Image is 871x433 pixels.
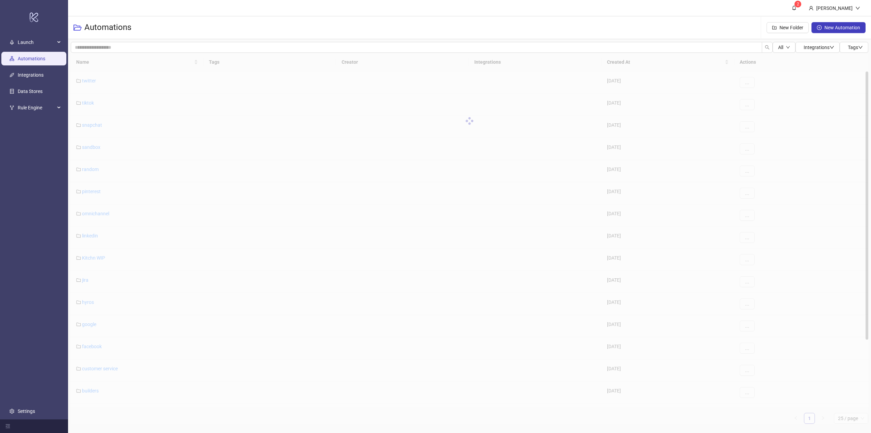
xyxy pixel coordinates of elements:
div: [PERSON_NAME] [814,4,855,12]
button: Integrationsdown [795,42,840,53]
span: down [829,45,834,50]
span: Launch [18,35,55,49]
a: Automations [18,56,45,61]
button: New Automation [811,22,866,33]
span: Rule Engine [18,101,55,114]
span: folder-add [772,25,777,30]
span: Tags [848,45,863,50]
span: Integrations [804,45,834,50]
button: Alldown [773,42,795,53]
span: bell [792,5,796,10]
button: Tagsdown [840,42,868,53]
sup: 2 [794,1,801,7]
span: folder-open [73,24,82,32]
h3: Automations [84,22,131,33]
a: Integrations [18,72,44,78]
span: plus-circle [817,25,822,30]
span: New Automation [824,25,860,30]
span: down [855,6,860,11]
span: fork [10,105,14,110]
span: All [778,45,783,50]
span: 2 [797,2,799,6]
span: rocket [10,40,14,45]
span: New Folder [779,25,803,30]
a: Data Stores [18,89,43,94]
button: New Folder [767,22,809,33]
span: down [786,45,790,49]
span: search [765,45,770,50]
a: Settings [18,408,35,414]
span: down [858,45,863,50]
span: user [809,6,814,11]
span: menu-fold [5,424,10,429]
